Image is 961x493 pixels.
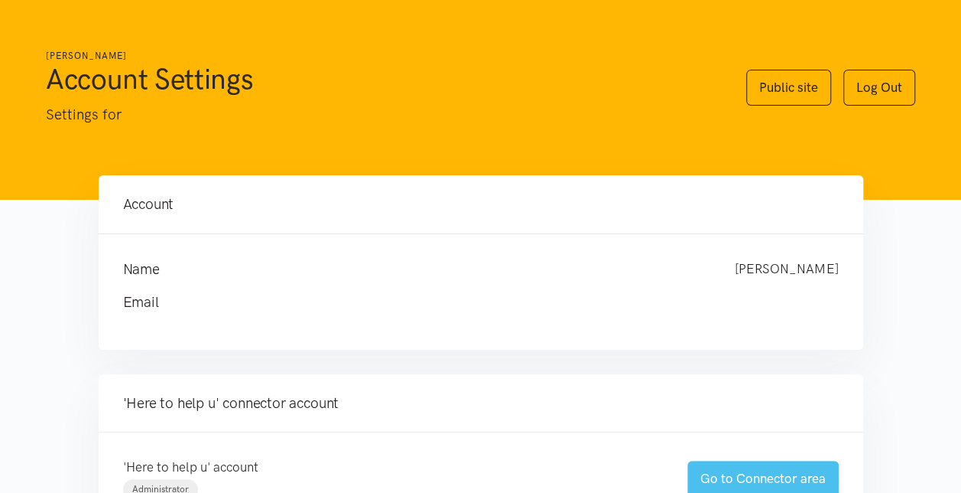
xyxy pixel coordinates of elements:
a: Log Out [843,70,915,106]
h4: Name [123,259,704,280]
p: 'Here to help u' account [123,457,657,478]
h4: 'Here to help u' connector account [123,393,839,414]
p: Settings for [46,103,716,126]
div: [PERSON_NAME] [719,259,854,280]
a: Public site [746,70,831,106]
h4: Account [123,194,839,215]
h1: Account Settings [46,60,716,97]
h4: Email [123,292,808,313]
h6: [PERSON_NAME] [46,49,716,64]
